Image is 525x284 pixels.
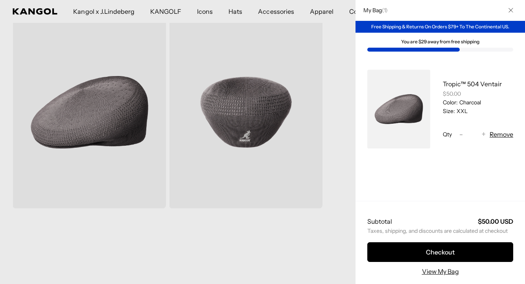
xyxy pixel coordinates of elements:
button: + [478,130,490,139]
span: Qty [443,131,452,138]
dd: XXL [455,108,468,115]
strong: $50.00 USD [478,217,513,225]
button: - [455,130,467,139]
span: - [459,129,463,140]
small: Taxes, shipping, and discounts are calculated at checkout [367,227,513,234]
span: 1 [384,7,385,14]
span: ( ) [382,7,388,14]
div: Free Shipping & Returns On Orders $79+ To The Continental US. [356,21,525,33]
div: You are $29 away from free shipping [367,39,513,45]
dd: Charcoal [458,99,481,106]
a: View My Bag [422,267,459,276]
button: Checkout [367,242,513,262]
input: Quantity for Tropic™ 504 Ventair [467,130,478,139]
div: $50.00 [443,90,513,97]
h2: Subtotal [367,217,392,226]
h2: My Bag [359,7,388,14]
dt: Size: [443,108,455,115]
span: + [482,129,486,140]
dt: Color: [443,99,458,106]
a: Tropic™ 504 Ventair [443,80,502,88]
button: Remove Tropic™ 504 Ventair - Charcoal / XXL [490,130,513,139]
